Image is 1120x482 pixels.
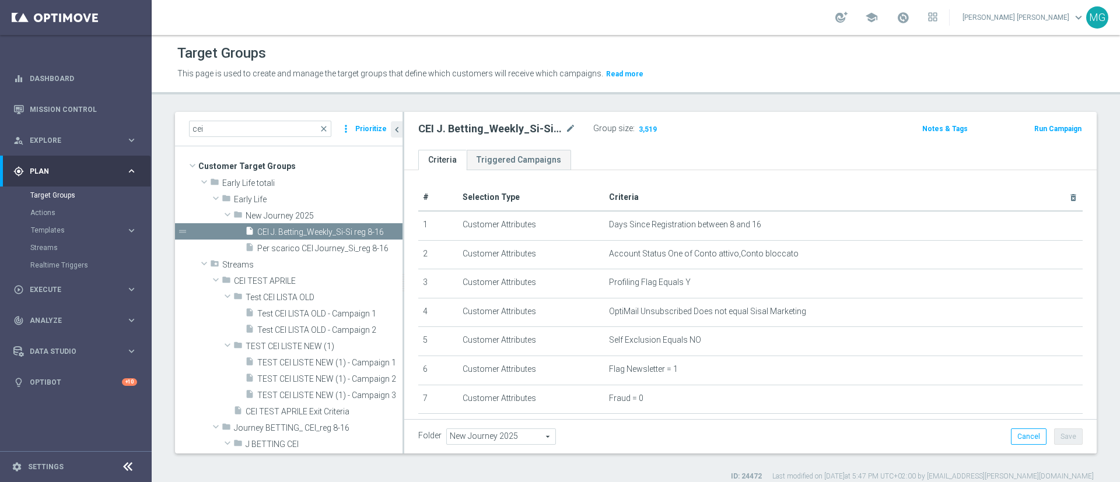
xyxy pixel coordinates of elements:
[234,276,402,286] span: CEI TEST APRILE
[13,378,138,387] button: lightbulb Optibot +10
[418,431,442,441] label: Folder
[233,406,243,419] i: insert_drive_file
[126,284,137,295] i: keyboard_arrow_right
[13,315,24,326] i: track_changes
[234,195,402,205] span: Early Life
[13,284,126,295] div: Execute
[189,121,331,137] input: Quick find group or folder
[126,315,137,326] i: keyboard_arrow_right
[353,121,388,137] button: Prioritize
[222,260,402,270] span: Streams
[31,227,114,234] span: Templates
[391,121,402,138] button: chevron_left
[31,227,126,234] div: Templates
[605,68,645,80] button: Read more
[418,298,458,327] td: 4
[13,315,126,326] div: Analyze
[30,137,126,144] span: Explore
[30,204,150,221] div: Actions
[13,135,126,146] div: Explore
[30,63,137,94] a: Dashboard
[246,407,402,417] span: CEI TEST APRILE Exit Criteria
[13,347,138,356] button: Data Studio keyboard_arrow_right
[13,105,138,114] button: Mission Control
[13,284,24,295] i: play_circle_outline
[633,124,635,133] label: :
[391,124,402,135] i: chevron_left
[418,327,458,356] td: 5
[122,378,137,386] div: +10
[30,367,122,397] a: Optibot
[246,211,402,221] span: New Journey 2025
[30,168,126,175] span: Plan
[458,211,604,240] td: Customer Attributes
[1072,11,1085,24] span: keyboard_arrow_down
[245,373,254,386] i: insert_drive_file
[319,124,328,133] span: close
[609,220,761,230] span: Days Since Registration between 8 and 16
[13,74,138,83] button: equalizer Dashboard
[30,348,126,355] span: Data Studio
[246,439,402,449] span: J BETTING CEI
[13,367,137,397] div: Optibot
[921,122,969,135] button: Notes & Tags
[257,227,402,237] span: CEI J. Betting_Weekly_Si-Si reg 8-16
[257,309,402,319] span: Test CEI LISTA OLD - Campaign 1
[609,277,691,287] span: Profiling Flag Equals Y
[210,177,219,191] i: folder
[340,121,352,137] i: more_vert
[418,211,458,240] td: 1
[13,73,24,84] i: equalizer
[30,226,138,235] button: Templates keyboard_arrow_right
[458,269,604,298] td: Customer Attributes
[30,221,150,239] div: Templates
[609,364,678,374] span: Flag Newsletter = 1
[30,261,121,270] a: Realtime Triggers
[177,69,603,78] span: This page is used to create and manage the target groups that define which customers will receive...
[13,166,126,177] div: Plan
[13,63,137,94] div: Dashboard
[30,208,121,217] a: Actions
[13,316,138,325] div: track_changes Analyze keyboard_arrow_right
[245,308,254,321] i: insert_drive_file
[246,293,402,302] span: Test CEI LISTA OLD
[593,124,633,133] label: Group size
[731,472,762,481] label: ID: 24472
[245,324,254,337] i: insert_drive_file
[13,135,24,146] i: person_search
[13,94,137,125] div: Mission Control
[1054,428,1083,445] button: Save
[245,357,254,370] i: insert_drive_file
[418,122,563,136] h2: CEI J. Betting_Weekly_Si-Si reg 8-16
[13,346,126,357] div: Data Studio
[418,356,458,385] td: 6
[30,187,150,204] div: Target Groups
[198,158,402,174] span: Customer Target Groups
[245,226,254,240] i: insert_drive_file
[233,438,243,452] i: folder
[257,325,402,335] span: Test CEI LISTA OLD - Campaign 2
[30,191,121,200] a: Target Groups
[233,340,243,354] i: folder
[458,184,604,211] th: Selection Type
[418,269,458,298] td: 3
[458,385,604,414] td: Customer Attributes
[210,259,219,272] i: folder_special
[609,307,806,316] span: OptiMail Unsubscribed Does not equal Sisal Marketing
[177,45,266,62] h1: Target Groups
[126,135,137,146] i: keyboard_arrow_right
[126,346,137,357] i: keyboard_arrow_right
[418,150,467,170] a: Criteria
[772,472,1094,481] label: Last modified on [DATE] at 5:47 PM UTC+02:00 by [EMAIL_ADDRESS][PERSON_NAME][DOMAIN_NAME]
[28,463,64,470] a: Settings
[865,11,878,24] span: school
[13,167,138,176] button: gps_fixed Plan keyboard_arrow_right
[418,414,458,443] td: 8
[233,210,243,223] i: folder
[609,192,639,202] span: Criteria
